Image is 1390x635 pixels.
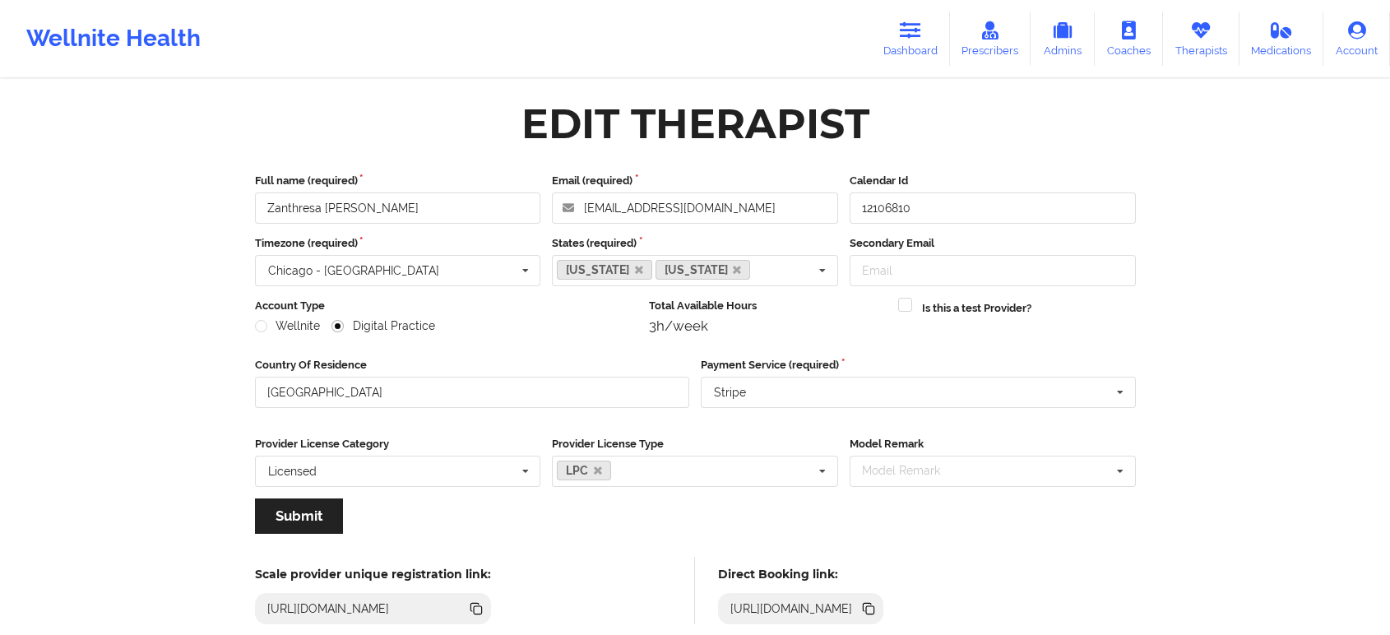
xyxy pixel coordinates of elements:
label: Account Type [255,298,638,314]
label: Country Of Residence [255,357,690,373]
div: Stripe [714,387,746,398]
div: [URL][DOMAIN_NAME] [724,600,859,617]
label: Payment Service (required) [701,357,1136,373]
input: Email [850,255,1136,286]
label: Model Remark [850,436,1136,452]
label: Digital Practice [331,319,435,333]
label: Is this a test Provider? [922,300,1031,317]
label: Wellnite [255,319,321,333]
h5: Direct Booking link: [718,567,883,582]
input: Email address [552,192,838,224]
label: Secondary Email [850,235,1136,252]
div: Edit Therapist [521,98,869,150]
a: LPC [557,461,611,480]
a: Prescribers [950,12,1031,66]
a: Account [1323,12,1390,66]
a: Dashboard [871,12,950,66]
a: Coaches [1095,12,1163,66]
label: States (required) [552,235,838,252]
a: Admins [1031,12,1095,66]
a: Therapists [1163,12,1239,66]
label: Provider License Type [552,436,838,452]
a: Medications [1239,12,1324,66]
button: Submit [255,498,343,534]
div: Licensed [268,466,317,477]
a: [US_STATE] [656,260,751,280]
div: Model Remark [858,461,964,480]
label: Timezone (required) [255,235,541,252]
label: Calendar Id [850,173,1136,189]
input: Full name [255,192,541,224]
label: Full name (required) [255,173,541,189]
div: 3h/week [649,317,887,334]
label: Provider License Category [255,436,541,452]
a: [US_STATE] [557,260,652,280]
div: [URL][DOMAIN_NAME] [261,600,396,617]
div: Chicago - [GEOGRAPHIC_DATA] [268,265,439,276]
h5: Scale provider unique registration link: [255,567,491,582]
label: Total Available Hours [649,298,887,314]
label: Email (required) [552,173,838,189]
input: Calendar Id [850,192,1136,224]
